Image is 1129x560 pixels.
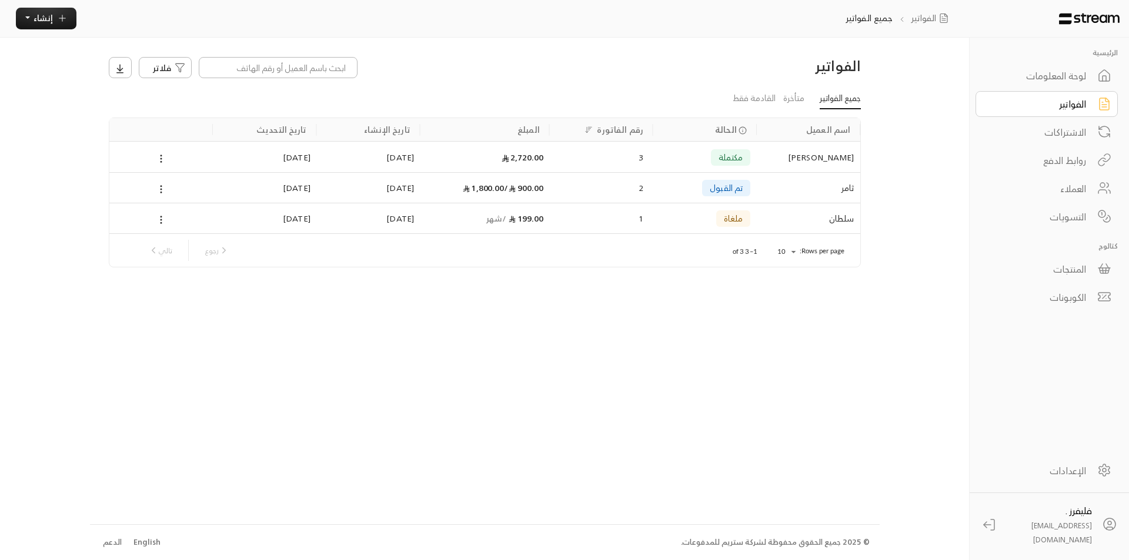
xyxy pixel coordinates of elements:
p: كتالوج [976,240,1118,252]
a: لوحة المعلومات [976,63,1118,89]
div: [DATE] [322,173,414,203]
div: لوحة المعلومات [991,69,1086,83]
a: العملاء [976,176,1118,202]
div: English [133,536,161,548]
span: إنشاء [34,11,53,25]
a: الكوبونات [976,284,1118,310]
div: © 2025 جميع الحقوق محفوظة لشركة ستريم للمدفوعات. [681,536,870,548]
a: جميع الفواتير [820,89,861,110]
div: الاشتراكات [991,125,1086,139]
span: [EMAIL_ADDRESS][DOMAIN_NAME] [1031,519,1092,546]
div: سلطان [762,203,854,233]
img: Logo [1059,13,1120,25]
div: التسويات [991,210,1086,224]
div: [DATE] [219,173,310,203]
a: الفواتير [976,91,1118,117]
p: 1–3 of 3 [733,247,757,256]
div: [DATE] [219,203,310,233]
div: ثامر [762,173,854,203]
div: 3 [559,142,643,172]
a: روابط الدفع [976,147,1118,173]
a: المنتجات [976,256,1118,282]
div: 2,720.00 [426,142,543,172]
div: الإعدادات [991,464,1086,478]
div: رقم الفاتورة [597,122,643,137]
span: تم القبول [710,183,743,192]
div: [DATE] [322,142,414,172]
a: القادمة فقط [733,89,776,109]
h3: الفواتير [681,56,860,75]
button: فلاتر [139,57,192,78]
div: تاريخ التحديث [256,122,307,137]
div: 199.00 [426,203,543,233]
a: الفواتير [911,12,953,25]
button: Sort [582,123,596,137]
span: ملغاة [724,214,743,223]
div: الفواتير [991,97,1086,111]
div: الكوبونات [991,290,1086,304]
div: العملاء [991,182,1086,196]
div: 2 [559,173,643,203]
div: 1 [559,203,643,233]
button: إنشاء [16,8,76,29]
a: الإعدادات [976,458,1118,484]
a: فليفرز . [EMAIL_ADDRESS][DOMAIN_NAME] [976,502,1124,548]
span: الحالة [715,123,737,136]
div: روابط الدفع [991,153,1086,167]
div: اسم العميل [806,122,850,137]
div: [PERSON_NAME] [762,142,854,172]
div: المبلغ [517,122,540,137]
div: تاريخ الإنشاء [364,122,410,137]
div: [DATE] [322,203,414,233]
span: فليفرز . [1065,502,1092,519]
input: ابحث باسم العميل أو رقم الهاتف [199,57,358,78]
p: الرئيسية [976,47,1118,58]
a: الاشتراكات [976,119,1118,145]
div: المنتجات [991,262,1086,276]
a: متأخرة [783,89,804,109]
div: 10 [771,244,800,259]
p: Rows per page: [800,246,845,256]
span: مكتملة [719,153,743,162]
span: 900.00 / [504,180,543,195]
div: [DATE] [219,142,310,172]
a: الدعم [99,532,126,553]
a: التسويات [976,204,1118,230]
p: جميع الفواتير [846,12,893,25]
span: / شهر [486,211,507,226]
div: 1,800.00 [426,173,543,203]
nav: breadcrumb [840,12,958,25]
span: فلاتر [153,62,171,74]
